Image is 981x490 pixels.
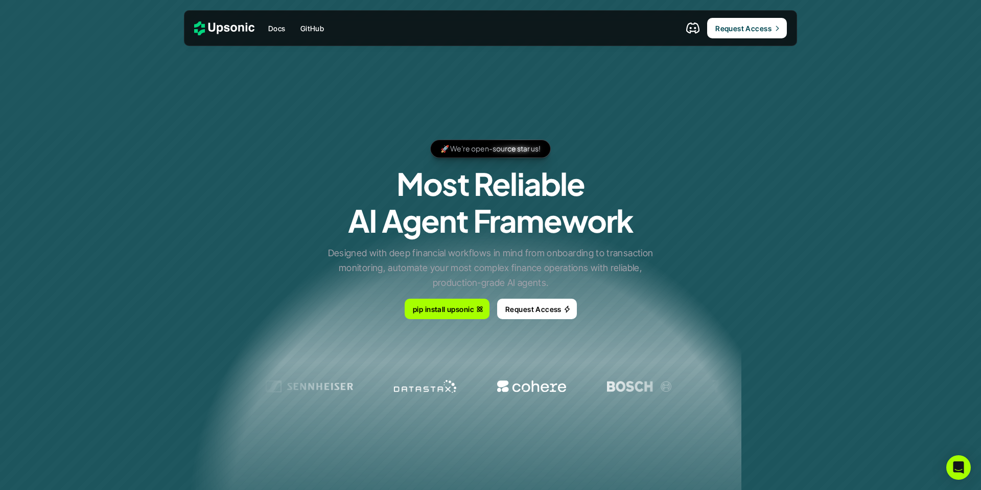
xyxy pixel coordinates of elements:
a: Request Access [707,18,787,38]
a: GitHub [294,19,331,37]
p: 🚀 We're open-source star us! [440,143,541,155]
p: pip install upsonic [413,304,474,315]
p: Request Access [505,304,562,315]
a: Docs [262,19,292,37]
a: Request Access [497,299,577,319]
h1: Most Reliable AI Agent Framework [348,165,634,239]
a: pip install upsonic [405,299,489,319]
p: GitHub [300,23,324,34]
a: 🚀 We're open-source star us!🚀 We're open-source star us!🚀 We're open-source star us!🚀 We're open-... [430,140,551,158]
p: Request Access [715,23,772,34]
p: Designed with deep financial workflows in mind from onboarding to transaction monitoring, automat... [324,246,657,290]
p: Docs [268,23,286,34]
div: Open Intercom Messenger [946,455,971,480]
